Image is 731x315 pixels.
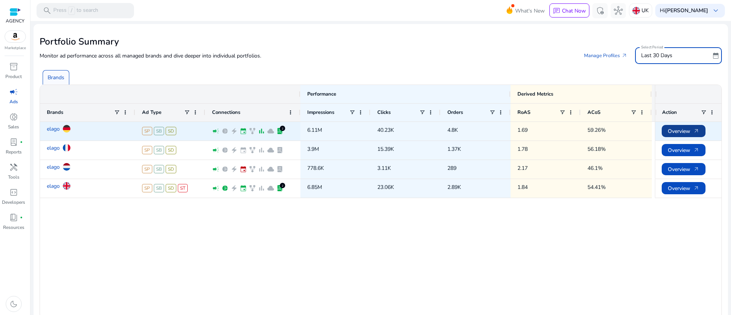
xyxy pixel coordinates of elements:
span: Overview [668,123,699,139]
span: fiber_manual_record [20,216,23,219]
span: pie_chart [221,165,229,173]
span: SP [142,184,152,192]
span: date_range [712,52,720,59]
span: family_history [249,127,256,135]
span: keyboard_arrow_down [711,6,720,15]
p: Brands [48,74,64,82]
span: SD [166,184,176,192]
span: SP [142,127,152,135]
span: cloud [267,184,275,192]
p: 15.39K [377,141,394,157]
div: 2 [280,126,285,131]
span: admin_panel_settings [595,6,605,15]
span: SB [154,146,164,154]
span: inventory_2 [9,62,18,71]
span: lab_profile [276,165,284,173]
a: elago [47,122,60,136]
img: uk.svg [632,7,640,14]
div: 2 [280,183,285,188]
a: elago [47,141,60,155]
span: Overview [668,161,699,177]
span: search [43,6,52,15]
span: arrow_outward [693,166,699,172]
span: ACoS [587,109,600,116]
span: code_blocks [9,188,18,197]
span: Last 30 Days [641,52,672,59]
p: 40.23K [377,122,394,138]
img: nl.svg [63,163,70,171]
span: Brands [47,109,63,116]
a: Manage Profiles [578,49,634,62]
span: Action [662,109,677,116]
p: 6.85M [307,179,322,195]
p: Sales [8,123,19,130]
span: SD [166,146,176,154]
span: SP [142,165,152,173]
p: Press to search [53,6,98,15]
p: 54.41% [587,179,606,195]
p: Chat Now [562,7,586,14]
p: 56.18% [587,141,606,157]
p: 46.1% [587,160,603,176]
span: SB [154,184,164,192]
span: ST [178,184,188,192]
span: / [68,6,75,15]
p: 289 [447,160,456,176]
span: chat [553,7,560,15]
span: dark_mode [9,299,18,309]
span: fiber_manual_record [20,141,23,144]
span: arrow_outward [693,185,699,191]
span: Ad Type [142,109,161,116]
h2: Portfolio Summary [40,36,722,47]
p: Tools [8,174,19,181]
p: 3.11K [377,160,391,176]
span: lab_profile [276,184,284,192]
span: cloud [267,146,275,154]
span: bar_chart [258,184,265,192]
span: event [239,146,247,154]
p: 1.84 [517,179,528,195]
p: 2.89K [447,179,461,195]
span: SP [142,146,152,154]
span: lab_profile [276,127,284,135]
span: event [239,165,247,173]
span: RoAS [517,109,530,116]
span: electric_bolt [230,127,238,135]
span: bar_chart [258,165,265,173]
img: amazon.svg [5,31,26,42]
img: fr.svg [63,144,70,152]
p: Hi [660,8,708,13]
span: event [239,184,247,192]
p: 1.69 [517,122,528,138]
p: Marketplace [5,45,26,51]
p: Monitor ad performance across all managed brands and dive deeper into individual portfolios. [40,52,261,60]
button: admin_panel_settings [592,3,608,18]
p: 6.11M [307,122,322,138]
p: 23.06K [377,179,394,195]
span: donut_small [9,112,18,122]
span: Impressions [307,109,334,116]
span: campaign [212,184,220,192]
span: pie_chart [221,184,229,192]
p: 1.37K [447,141,461,157]
p: Developers [2,199,25,206]
p: 4.8K [447,122,458,138]
span: lab_profile [9,138,18,147]
span: family_history [249,146,256,154]
span: bar_chart [258,146,265,154]
span: pie_chart [221,146,229,154]
span: bar_chart [258,127,265,135]
span: SB [154,127,164,135]
p: 59.26% [587,122,606,138]
span: cloud [267,127,275,135]
span: electric_bolt [230,184,238,192]
p: 778.6K [307,160,324,176]
p: UK [642,4,649,17]
p: AGENCY [6,18,24,24]
span: campaign [212,165,220,173]
span: SD [166,127,176,135]
span: campaign [212,127,220,135]
span: handyman [9,163,18,172]
span: pie_chart [221,127,229,135]
button: Overviewarrow_outward [662,125,705,137]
